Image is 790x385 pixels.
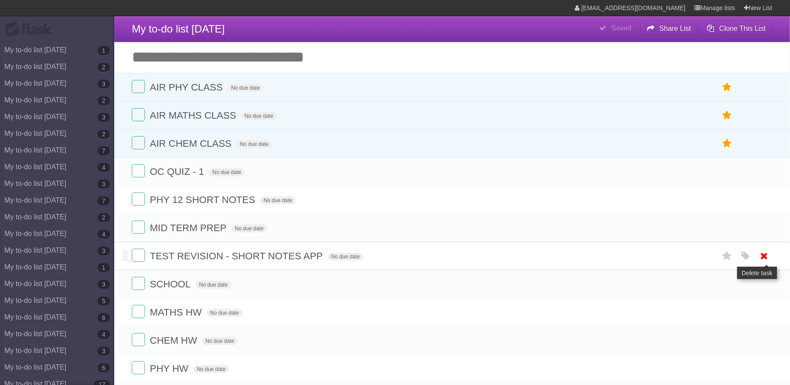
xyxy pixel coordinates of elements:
b: 3 [98,247,110,255]
b: 7 [98,196,110,205]
label: Done [132,277,145,290]
span: No due date [228,84,263,92]
b: 2 [98,96,110,105]
label: Done [132,249,145,262]
b: 3 [98,180,110,189]
b: 6 [98,363,110,372]
label: Star task [719,108,736,123]
b: Clone This List [719,25,766,32]
b: 6 [98,313,110,322]
b: 4 [98,163,110,172]
span: No due date [196,281,231,289]
span: No due date [202,337,238,345]
span: No due date [209,168,245,176]
label: Done [132,221,145,234]
label: Star task [719,136,736,151]
span: CHEM HW [150,335,199,346]
div: Flask [4,22,57,37]
span: My to-do list [DATE] [132,23,225,35]
span: AIR PHY CLASS [150,82,225,93]
label: Done [132,136,145,149]
label: Done [132,333,145,346]
b: 5 [98,297,110,305]
button: Clone This List [700,21,772,36]
span: No due date [193,365,229,373]
label: Done [132,108,145,121]
label: Done [132,361,145,374]
button: Share List [640,21,698,36]
span: PHY HW [150,363,191,374]
b: 1 [98,263,110,272]
label: Star task [719,80,736,94]
span: AIR CHEM CLASS [150,138,234,149]
b: 3 [98,280,110,289]
b: 3 [98,80,110,88]
b: 3 [98,113,110,122]
b: 7 [98,146,110,155]
span: MATHS HW [150,307,204,318]
span: SCHOOL [150,279,193,290]
b: Saved [612,24,631,32]
label: Done [132,192,145,206]
span: OC QUIZ - 1 [150,166,206,177]
span: No due date [241,112,277,120]
label: Done [132,80,145,93]
span: PHY 12 SHORT NOTES [150,194,257,205]
span: AIR MATHS CLASS [150,110,238,121]
b: 4 [98,230,110,239]
label: Done [132,305,145,318]
b: 2 [98,63,110,72]
b: Share List [660,25,691,32]
span: No due date [207,309,242,317]
span: No due date [232,225,267,232]
label: Done [132,164,145,178]
span: No due date [236,140,272,148]
b: 2 [98,130,110,138]
span: No due date [260,196,296,204]
b: 1 [98,46,110,55]
b: 3 [98,347,110,356]
span: MID TERM PREP [150,222,228,233]
b: 4 [98,330,110,339]
span: TEST REVISION - SHORT NOTES APP [150,251,325,262]
span: No due date [328,253,363,261]
label: Star task [719,249,736,263]
b: 2 [98,213,110,222]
